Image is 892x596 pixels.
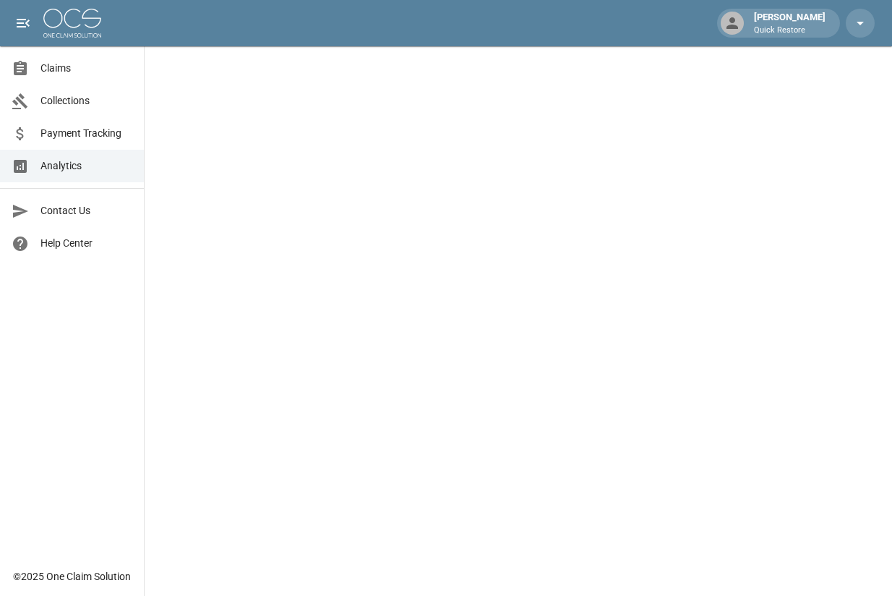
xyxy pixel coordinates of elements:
div: © 2025 One Claim Solution [13,569,131,584]
span: Help Center [40,236,132,251]
span: Analytics [40,158,132,174]
img: ocs-logo-white-transparent.png [43,9,101,38]
div: [PERSON_NAME] [748,10,831,36]
span: Payment Tracking [40,126,132,141]
span: Contact Us [40,203,132,218]
button: open drawer [9,9,38,38]
p: Quick Restore [754,25,825,37]
span: Collections [40,93,132,108]
iframe: Embedded Dashboard [145,46,892,592]
span: Claims [40,61,132,76]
